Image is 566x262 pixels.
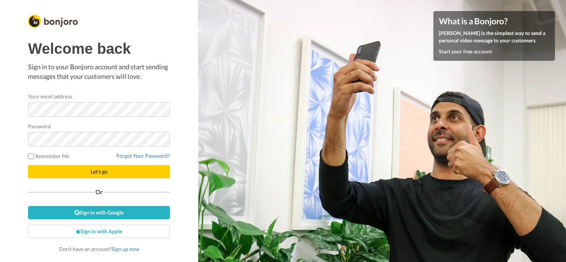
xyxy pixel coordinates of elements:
a: Sign in with Google [28,206,170,219]
h1: Welcome back [28,41,170,57]
label: Your email address [28,92,72,100]
span: Let's go [91,168,108,175]
span: Or [94,189,104,195]
p: Sign in to your Bonjoro account and start sending messages that your customers will love. [28,62,170,81]
input: Remember Me [28,153,34,159]
h4: What is a Bonjoro? [439,17,549,26]
a: Sign in with Apple [28,225,170,238]
p: [PERSON_NAME] is the simplest way to send a personal video message to your customers. [439,29,549,44]
label: Remember Me [28,152,69,160]
a: Sign up now [112,246,139,252]
a: Start your free account [439,48,492,55]
a: Forgot Your Password? [116,153,170,159]
label: Password [28,122,51,130]
button: Let's go [28,165,170,178]
span: Don’t have an account? [59,246,139,252]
